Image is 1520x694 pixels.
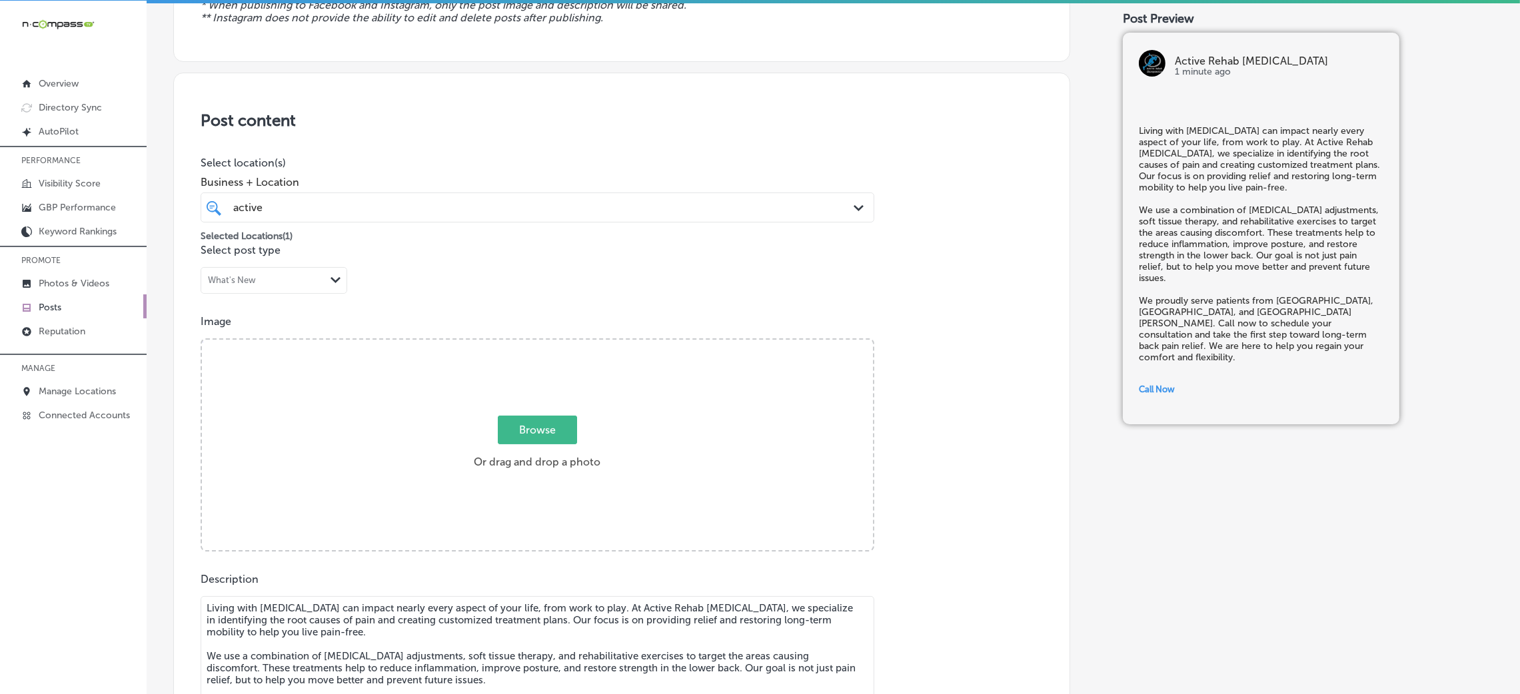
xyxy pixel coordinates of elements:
p: AutoPilot [39,126,79,137]
p: 1 minute ago [1175,67,1383,77]
span: Browse [498,416,577,444]
i: ** Instagram does not provide the ability to edit and delete posts after publishing. [201,11,603,24]
p: Overview [39,78,79,89]
h5: Living with [MEDICAL_DATA] can impact nearly every aspect of your life, from work to play. At Act... [1139,125,1383,363]
label: Or drag and drop a photo [468,417,606,476]
span: Business + Location [201,176,874,188]
p: GBP Performance [39,202,116,213]
label: Description [201,573,259,585]
p: Manage Locations [39,386,116,397]
p: Active Rehab [MEDICAL_DATA] [1175,56,1383,67]
img: 660ab0bf-5cc7-4cb8-ba1c-48b5ae0f18e60NCTV_CLogo_TV_Black_-500x88.png [21,18,95,31]
p: Image [201,315,1043,328]
p: Reputation [39,326,85,337]
div: Post Preview [1123,11,1493,26]
p: Visibility Score [39,178,101,189]
p: Keyword Rankings [39,226,117,237]
p: Select location(s) [201,157,874,169]
p: Select post type [201,244,1043,256]
p: Directory Sync [39,102,102,113]
div: What's New [208,276,256,286]
span: Call Now [1139,384,1175,394]
p: Selected Locations ( 1 ) [201,225,293,242]
p: Connected Accounts [39,410,130,421]
img: logo [1139,50,1165,77]
p: Posts [39,302,61,313]
h3: Post content [201,111,1043,130]
p: Photos & Videos [39,278,109,289]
